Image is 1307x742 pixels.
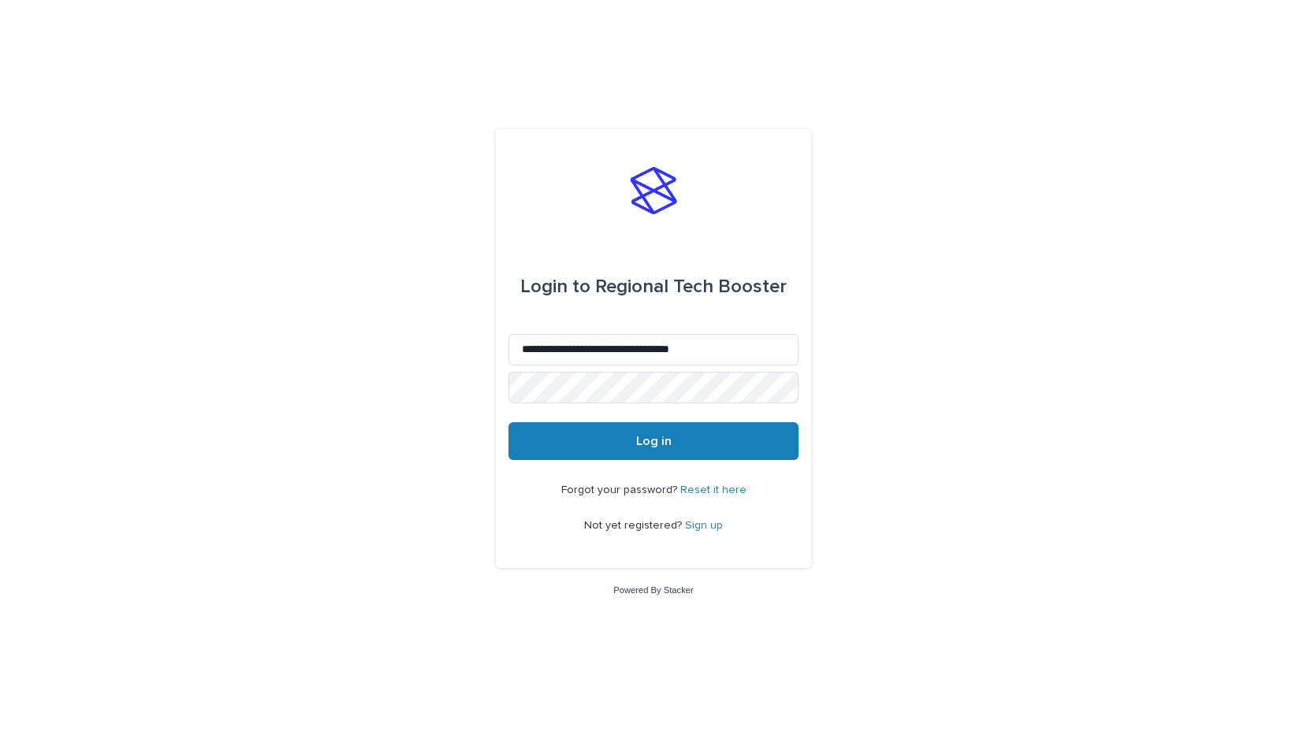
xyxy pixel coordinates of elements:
[636,435,672,447] span: Log in
[630,167,677,214] img: stacker-logo-s-only.png
[613,585,693,595] a: Powered By Stacker
[520,265,787,309] div: Regional Tech Booster
[508,422,799,460] button: Log in
[561,484,680,495] span: Forgot your password?
[680,484,747,495] a: Reset it here
[584,520,685,531] span: Not yet registered?
[685,520,723,531] a: Sign up
[520,277,590,296] span: Login to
